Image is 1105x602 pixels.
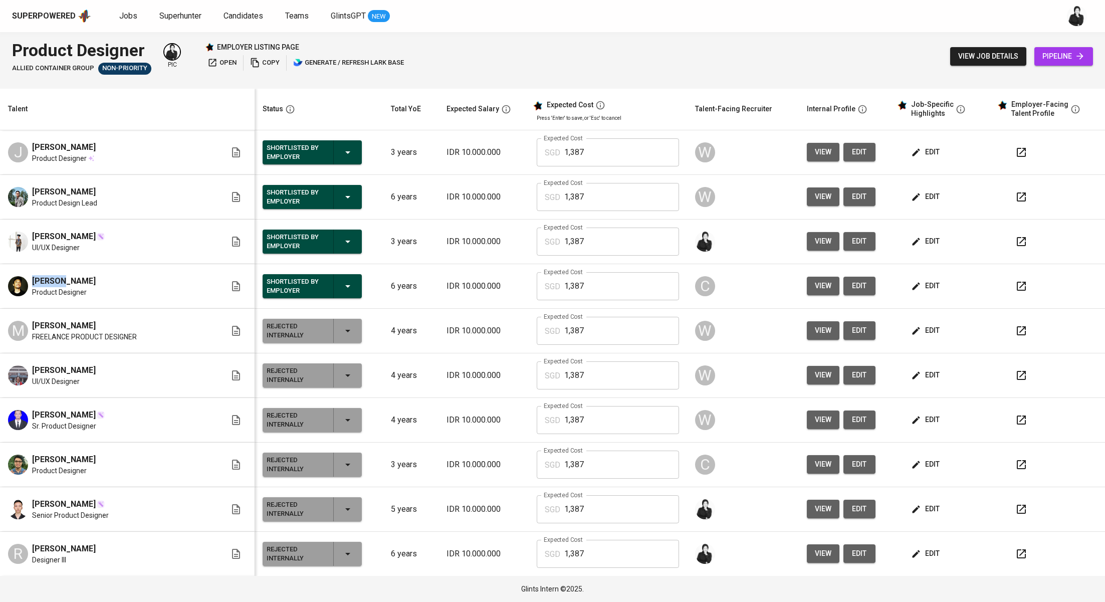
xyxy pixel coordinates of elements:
[958,50,1018,63] span: view job details
[815,146,831,158] span: view
[815,414,831,426] span: view
[807,103,855,115] div: Internal Profile
[447,191,520,203] p: IDR 10.000.000
[285,10,311,23] a: Teams
[391,103,421,115] div: Total YoE
[913,458,940,471] span: edit
[267,364,325,386] div: Rejected Internally
[32,543,96,555] span: [PERSON_NAME]
[911,100,954,118] div: Job-Specific Highlights
[32,243,80,253] span: UI/UX Designer
[263,542,362,566] button: Rejected Internally
[267,409,325,431] div: Rejected Internally
[843,455,875,474] button: edit
[851,458,867,471] span: edit
[32,364,96,376] span: [PERSON_NAME]
[447,548,520,560] p: IDR 10.000.000
[263,363,362,387] button: Rejected Internally
[119,10,139,23] a: Jobs
[32,320,96,332] span: [PERSON_NAME]
[843,143,875,161] a: edit
[851,235,867,248] span: edit
[807,366,839,384] button: view
[32,275,96,287] span: [PERSON_NAME]
[32,409,96,421] span: [PERSON_NAME]
[217,42,299,52] p: employer listing page
[807,411,839,429] button: view
[695,410,715,430] div: W
[545,548,560,560] p: SGD
[8,499,28,519] img: Muhammad Farradhika
[224,10,265,23] a: Candidates
[695,142,715,162] div: W
[545,191,560,204] p: SGD
[537,114,679,122] p: Press 'Enter' to save, or 'Esc' to cancel
[695,499,715,519] img: medwi@glints.com
[32,141,96,153] span: [PERSON_NAME]
[164,44,180,60] img: medwi@glints.com
[391,414,430,426] p: 4 years
[263,185,362,209] button: Shortlisted by Employer
[447,146,520,158] p: IDR 10.000.000
[843,232,875,251] a: edit
[391,146,430,158] p: 3 years
[8,142,28,162] div: J
[224,11,263,21] span: Candidates
[97,411,105,419] img: magic_wand.svg
[843,500,875,518] button: edit
[119,11,137,21] span: Jobs
[267,186,325,208] div: Shortlisted by Employer
[285,11,309,21] span: Teams
[695,544,715,564] img: medwi@glints.com
[851,146,867,158] span: edit
[205,55,239,71] a: open
[8,544,28,564] div: R
[909,232,944,251] button: edit
[807,500,839,518] button: view
[293,57,404,69] span: generate / refresh lark base
[267,320,325,342] div: Rejected Internally
[32,421,96,431] span: Sr. Product Designer
[263,230,362,254] button: Shortlisted by Employer
[909,366,944,384] button: edit
[695,365,715,385] div: W
[815,190,831,203] span: view
[843,544,875,563] button: edit
[1034,47,1093,66] a: pipeline
[267,454,325,476] div: Rejected Internally
[807,143,839,161] button: view
[843,187,875,206] button: edit
[391,236,430,248] p: 3 years
[851,190,867,203] span: edit
[8,232,28,252] img: Hilarius Bryan
[815,324,831,337] span: view
[263,453,362,477] button: Rejected Internally
[391,459,430,471] p: 3 years
[843,411,875,429] a: edit
[12,11,76,22] div: Superpowered
[913,235,940,248] span: edit
[32,454,96,466] span: [PERSON_NAME]
[909,143,944,161] button: edit
[997,100,1007,110] img: glints_star.svg
[815,458,831,471] span: view
[267,275,325,297] div: Shortlisted by Employer
[913,547,940,560] span: edit
[909,321,944,340] button: edit
[909,544,944,563] button: edit
[851,324,867,337] span: edit
[807,277,839,295] button: view
[32,186,96,198] span: [PERSON_NAME]
[12,64,94,73] span: Allied Container Group
[8,455,28,475] img: Rahman Ramadhan
[447,414,520,426] p: IDR 10.000.000
[391,280,430,292] p: 6 years
[207,57,237,69] span: open
[950,47,1026,66] button: view job details
[250,57,280,69] span: copy
[815,503,831,515] span: view
[263,319,362,343] button: Rejected Internally
[851,280,867,292] span: edit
